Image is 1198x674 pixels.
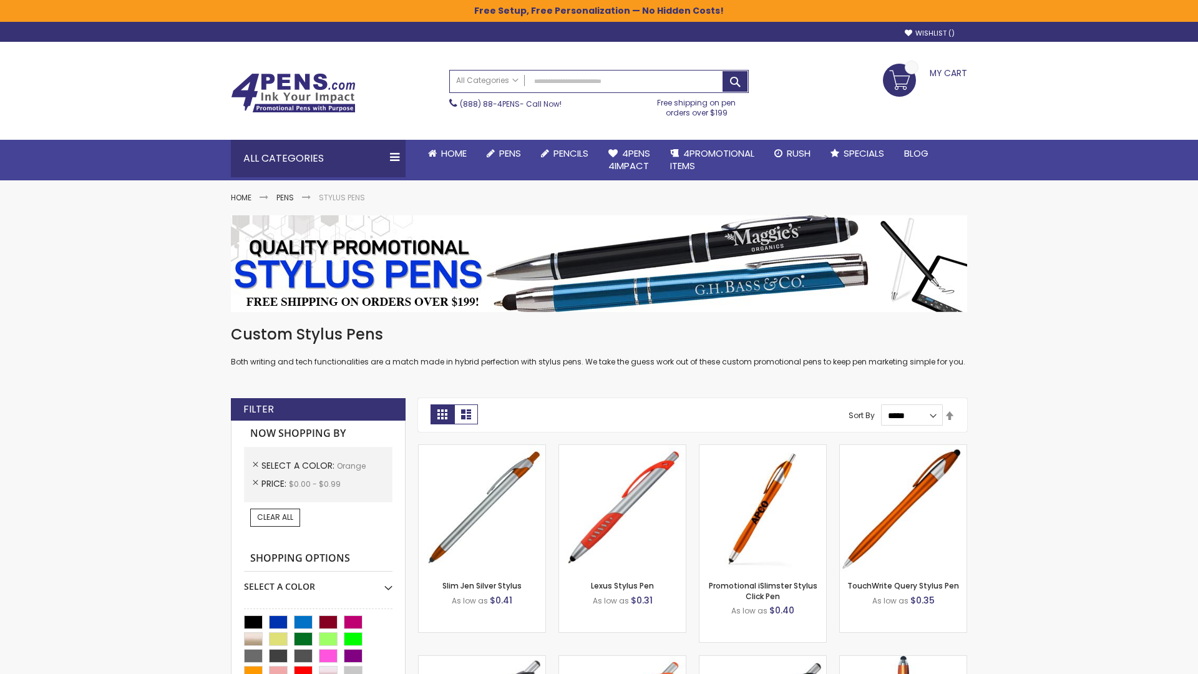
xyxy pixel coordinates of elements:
[872,595,908,606] span: As low as
[709,580,817,601] a: Promotional iSlimster Stylus Click Pen
[787,147,811,160] span: Rush
[905,29,955,38] a: Wishlist
[243,403,274,416] strong: Filter
[840,444,967,455] a: TouchWrite Query Stylus Pen-Orange
[244,421,392,447] strong: Now Shopping by
[844,147,884,160] span: Specials
[894,140,938,167] a: Blog
[699,444,826,455] a: Promotional iSlimster Stylus Click Pen-Orange
[442,580,522,591] a: Slim Jen Silver Stylus
[231,73,356,113] img: 4Pens Custom Pens and Promotional Products
[319,192,365,203] strong: Stylus Pens
[231,325,967,368] div: Both writing and tech functionalities are a match made in hybrid perfection with stylus pens. We ...
[244,545,392,572] strong: Shopping Options
[631,594,653,607] span: $0.31
[910,594,935,607] span: $0.35
[490,594,512,607] span: $0.41
[840,445,967,572] img: TouchWrite Query Stylus Pen-Orange
[231,325,967,344] h1: Custom Stylus Pens
[452,595,488,606] span: As low as
[431,404,454,424] strong: Grid
[261,477,289,490] span: Price
[670,147,754,172] span: 4PROMOTIONAL ITEMS
[450,71,525,91] a: All Categories
[460,99,562,109] span: - Call Now!
[477,140,531,167] a: Pens
[559,445,686,572] img: Lexus Stylus Pen-Orange
[231,215,967,312] img: Stylus Pens
[531,140,598,167] a: Pencils
[769,604,794,617] span: $0.40
[499,147,521,160] span: Pens
[559,655,686,666] a: Boston Silver Stylus Pen-Orange
[731,605,767,616] span: As low as
[250,509,300,526] a: Clear All
[847,580,959,591] a: TouchWrite Query Stylus Pen
[276,192,294,203] a: Pens
[418,140,477,167] a: Home
[553,147,588,160] span: Pencils
[660,140,764,180] a: 4PROMOTIONALITEMS
[231,192,251,203] a: Home
[456,76,519,85] span: All Categories
[591,580,654,591] a: Lexus Stylus Pen
[821,140,894,167] a: Specials
[441,147,467,160] span: Home
[419,445,545,572] img: Slim Jen Silver Stylus-Orange
[764,140,821,167] a: Rush
[337,461,366,471] span: Orange
[419,655,545,666] a: Boston Stylus Pen-Orange
[261,459,337,472] span: Select A Color
[645,93,749,118] div: Free shipping on pen orders over $199
[608,147,650,172] span: 4Pens 4impact
[699,445,826,572] img: Promotional iSlimster Stylus Click Pen-Orange
[257,512,293,522] span: Clear All
[419,444,545,455] a: Slim Jen Silver Stylus-Orange
[289,479,341,489] span: $0.00 - $0.99
[904,147,928,160] span: Blog
[849,410,875,421] label: Sort By
[840,655,967,666] a: TouchWrite Command Stylus Pen-Orange
[598,140,660,180] a: 4Pens4impact
[593,595,629,606] span: As low as
[699,655,826,666] a: Lexus Metallic Stylus Pen-Orange
[460,99,520,109] a: (888) 88-4PENS
[559,444,686,455] a: Lexus Stylus Pen-Orange
[244,572,392,593] div: Select A Color
[231,140,406,177] div: All Categories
